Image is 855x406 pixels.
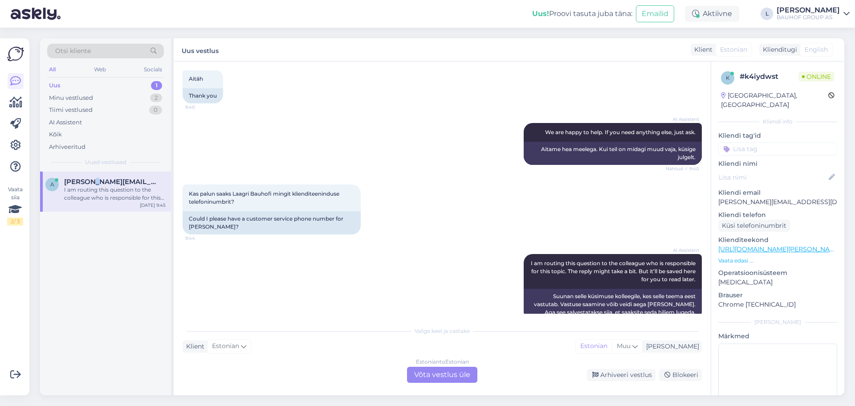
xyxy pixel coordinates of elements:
[407,367,477,383] div: Võta vestlus üle
[183,211,361,234] div: Could I please have a customer service phone number for [PERSON_NAME]?
[798,72,835,82] span: Online
[64,178,157,186] span: andres.lehtsaar1@gmail.com
[718,131,837,140] p: Kliendi tag'id
[718,142,837,156] input: Lisa tag
[64,186,166,202] div: I am routing this question to the colleague who is responsible for this topic. The reply might ta...
[718,118,837,126] div: Kliendi info
[212,341,239,351] span: Estonian
[142,64,164,75] div: Socials
[49,81,61,90] div: Uus
[49,143,85,152] div: Arhiveeritud
[685,6,739,22] div: Aktiivne
[185,104,219,111] span: 9:40
[49,118,82,127] div: AI Assistent
[805,45,828,54] span: English
[182,44,219,56] label: Uus vestlus
[7,45,24,62] img: Askly Logo
[532,9,549,18] b: Uus!
[718,291,837,300] p: Brauser
[726,74,730,81] span: k
[7,185,23,226] div: Vaata siia
[183,342,204,351] div: Klient
[666,247,699,254] span: AI Assistent
[183,327,702,335] div: Valige keel ja vastake
[718,188,837,197] p: Kliendi email
[718,159,837,168] p: Kliendi nimi
[85,158,126,166] span: Uued vestlused
[49,94,93,103] div: Minu vestlused
[617,342,631,350] span: Muu
[545,129,696,135] span: We are happy to help. If you need anything else, just ask.
[47,64,57,75] div: All
[151,81,162,90] div: 1
[666,165,699,172] span: Nähtud ✓ 9:40
[416,358,469,366] div: Estonian to Estonian
[718,235,837,245] p: Klienditeekond
[718,197,837,207] p: [PERSON_NAME][EMAIL_ADDRESS][DOMAIN_NAME]
[150,94,162,103] div: 2
[50,181,54,188] span: a
[719,172,827,182] input: Lisa nimi
[718,300,837,309] p: Chrome [TECHNICAL_ID]
[718,245,841,253] a: [URL][DOMAIN_NAME][PERSON_NAME]
[691,45,712,54] div: Klient
[183,88,223,103] div: Thank you
[7,217,23,226] div: 2 / 3
[666,116,699,123] span: AI Assistent
[777,7,850,21] a: [PERSON_NAME]BAUHOF GROUP AS
[761,8,773,20] div: L
[777,14,840,21] div: BAUHOF GROUP AS
[759,45,797,54] div: Klienditugi
[524,289,702,320] div: Suunan selle küsimuse kolleegile, kes selle teema eest vastutab. Vastuse saamine võib veidi aega ...
[576,340,612,353] div: Estonian
[92,64,108,75] div: Web
[643,342,699,351] div: [PERSON_NAME]
[718,318,837,326] div: [PERSON_NAME]
[659,369,702,381] div: Blokeeri
[189,190,341,205] span: Kas palun saaks Laagri Bauhofi mingit klienditeeninduse telefoninumbrit?
[718,220,790,232] div: Küsi telefoninumbrit
[721,91,828,110] div: [GEOGRAPHIC_DATA], [GEOGRAPHIC_DATA]
[718,332,837,341] p: Märkmed
[189,75,203,82] span: Aitäh
[140,202,166,209] div: [DATE] 9:45
[718,268,837,278] p: Operatsioonisüsteem
[636,5,674,22] button: Emailid
[149,106,162,115] div: 0
[185,235,219,242] span: 9:44
[718,210,837,220] p: Kliendi telefon
[740,71,798,82] div: # k4iydwst
[49,106,93,115] div: Tiimi vestlused
[718,257,837,265] p: Vaata edasi ...
[49,130,62,139] div: Kõik
[55,46,91,56] span: Otsi kliente
[531,260,697,283] span: I am routing this question to the colleague who is responsible for this topic. The reply might ta...
[718,278,837,287] p: [MEDICAL_DATA]
[587,369,655,381] div: Arhiveeri vestlus
[777,7,840,14] div: [PERSON_NAME]
[532,8,632,19] div: Proovi tasuta juba täna:
[720,45,747,54] span: Estonian
[524,142,702,165] div: Aitame hea meelega. Kui teil on midagi muud vaja, küsige julgelt.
